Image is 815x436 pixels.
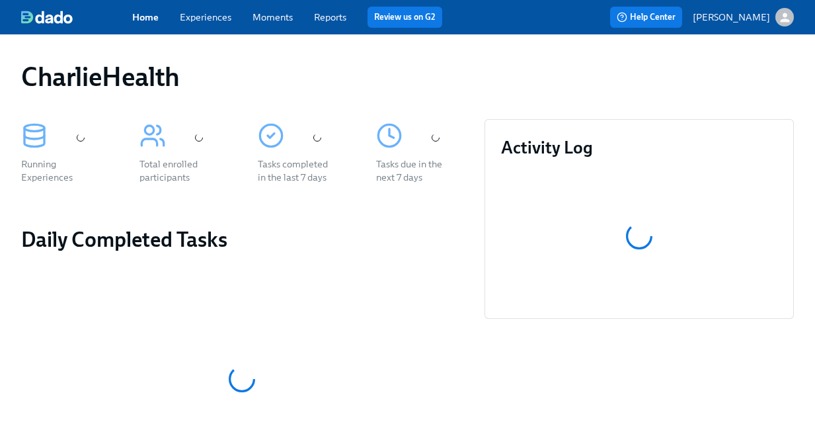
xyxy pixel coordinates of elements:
div: Tasks due in the next 7 days [376,157,455,184]
img: dado [21,11,73,24]
a: Reports [314,11,346,23]
a: dado [21,11,132,24]
button: [PERSON_NAME] [693,8,794,26]
a: Moments [252,11,293,23]
a: Review us on G2 [374,11,436,24]
button: Review us on G2 [368,7,442,28]
p: [PERSON_NAME] [693,11,770,24]
h3: Activity Log [501,136,777,159]
div: Running Experiences [21,157,100,184]
button: Help Center [610,7,682,28]
h1: CharlieHealth [21,61,180,93]
a: Home [132,11,159,23]
a: Experiences [180,11,231,23]
span: Help Center [617,11,676,24]
div: Tasks completed in the last 7 days [258,157,337,184]
h2: Daily Completed Tasks [21,226,463,253]
div: Total enrolled participants [139,157,219,184]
